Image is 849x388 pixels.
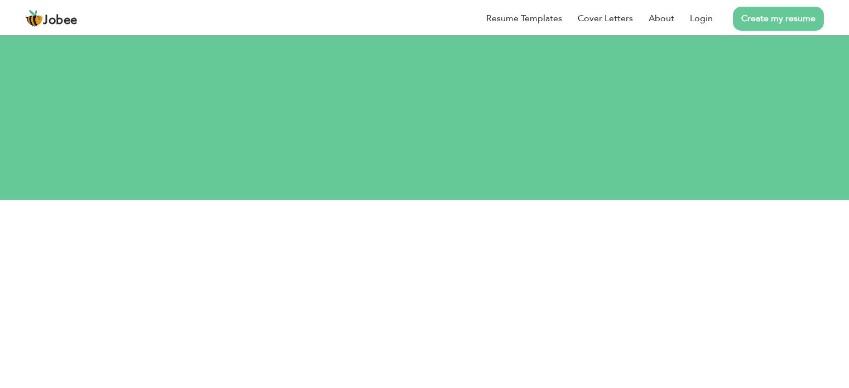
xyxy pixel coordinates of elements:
[578,12,633,25] a: Cover Letters
[25,9,78,27] a: Jobee
[733,7,824,31] a: Create my resume
[25,9,43,27] img: jobee.io
[649,12,674,25] a: About
[690,12,713,25] a: Login
[486,12,562,25] a: Resume Templates
[43,15,78,27] span: Jobee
